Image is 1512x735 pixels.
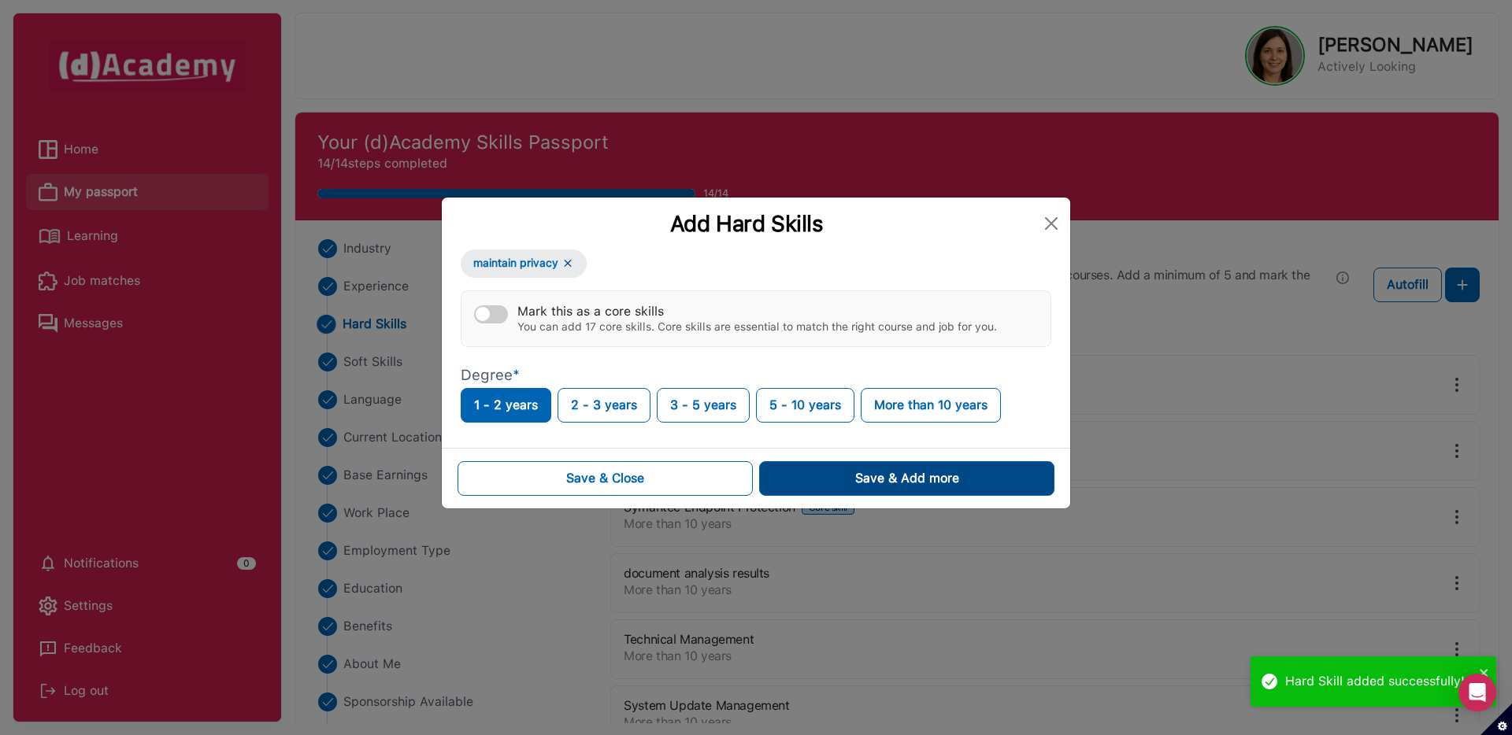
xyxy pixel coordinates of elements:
[1039,211,1064,236] button: Close
[517,320,997,334] div: You can add 17 core skills. Core skills are essential to match the right course and job for you.
[458,461,753,496] button: Save & Close
[461,388,551,423] button: 1 - 2 years
[657,388,750,423] button: 3 - 5 years
[1479,663,1490,681] button: close
[461,249,587,278] button: maintain privacy
[759,461,1054,496] button: Save & Add more
[461,366,1051,385] p: Degree
[861,388,1001,423] button: More than 10 years
[1480,704,1512,735] button: Set cookie preferences
[756,388,854,423] button: 5 - 10 years
[1458,674,1496,711] div: Open Intercom Messenger
[566,469,644,488] div: Save & Close
[558,388,650,423] button: 2 - 3 years
[561,257,574,270] img: x
[1285,672,1474,691] div: Hard Skill added successfully!
[454,210,1039,237] div: Add Hard Skills
[517,304,997,319] div: Mark this as a core skills
[473,255,558,271] span: maintain privacy
[474,305,508,323] button: Mark this as a core skillsYou can add 17 core skills. Core skills are essential to match the righ...
[855,469,959,488] div: Save & Add more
